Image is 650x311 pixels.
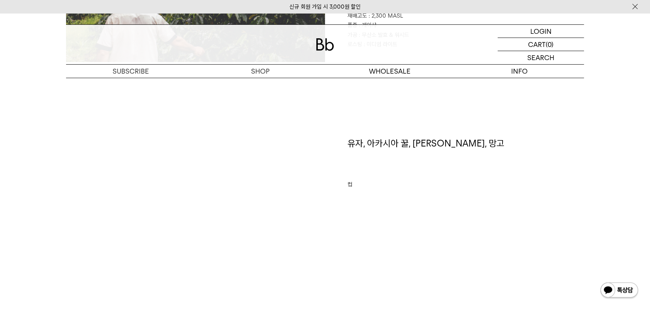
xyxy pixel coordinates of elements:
[498,25,584,38] a: LOGIN
[527,51,554,64] p: SEARCH
[325,65,454,78] p: WHOLESALE
[528,38,546,51] p: CART
[498,38,584,51] a: CART (0)
[600,282,639,300] img: 카카오톡 채널 1:1 채팅 버튼
[546,38,554,51] p: (0)
[66,65,196,78] a: SUBSCRIBE
[196,65,325,78] a: SHOP
[454,65,584,78] p: INFO
[348,180,584,190] p: 컵
[348,137,584,180] h1: 유자, 아카시아 꿀, [PERSON_NAME], 망고
[289,3,361,10] a: 신규 회원 가입 시 3,000원 할인
[316,38,334,51] img: 로고
[530,25,552,38] p: LOGIN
